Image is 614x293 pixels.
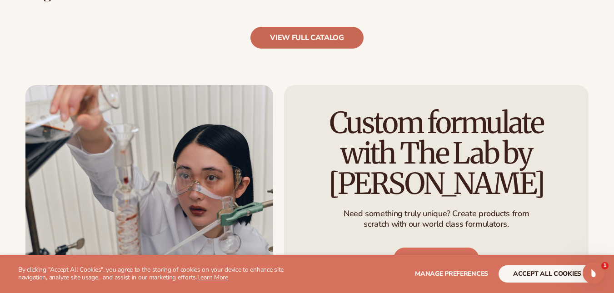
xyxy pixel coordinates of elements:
[309,108,563,199] h2: Custom formulate with The Lab by [PERSON_NAME]
[583,262,604,284] iframe: Intercom live chat
[601,262,609,269] span: 1
[250,27,364,49] a: view full catalog
[415,269,488,278] span: Manage preferences
[344,209,529,219] p: Need something truly unique? Create products from
[415,265,488,283] button: Manage preferences
[197,273,228,282] a: Learn More
[18,266,303,282] p: By clicking "Accept All Cookies", you agree to the storing of cookies on your device to enhance s...
[499,265,596,283] button: accept all cookies
[344,219,529,229] p: scratch with our world class formulators.
[394,248,479,269] a: LEARN MORE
